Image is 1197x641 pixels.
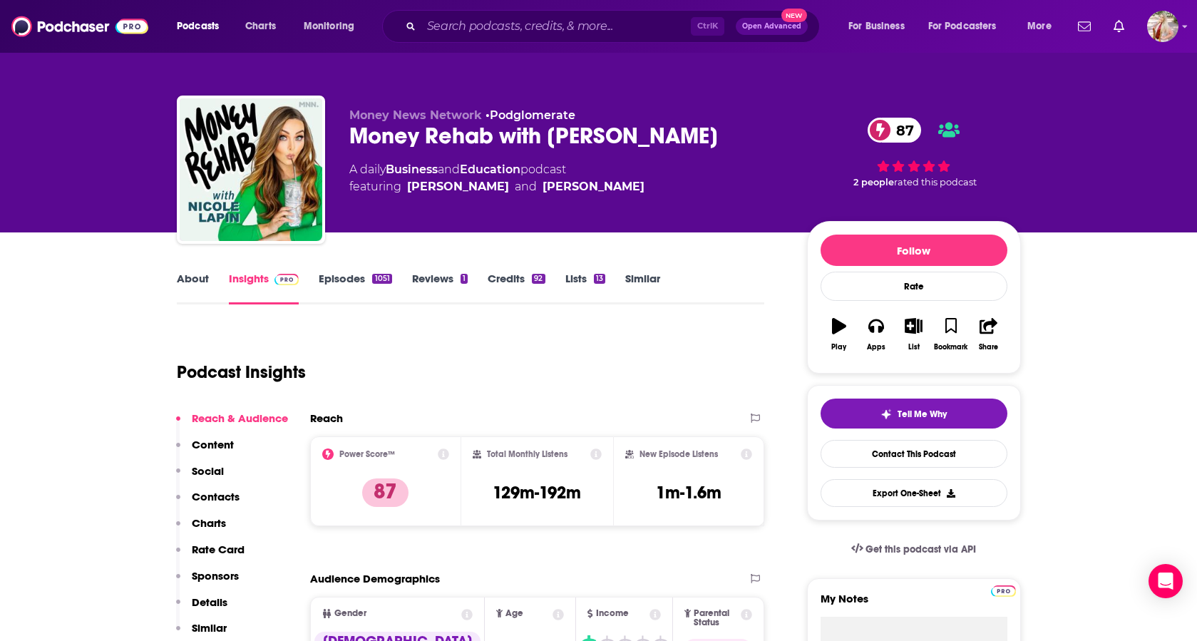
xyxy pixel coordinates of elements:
div: 87 2 peoplerated this podcast [807,108,1021,197]
div: A daily podcast [349,161,644,195]
button: open menu [838,15,923,38]
h2: Total Monthly Listens [487,449,567,459]
span: Podcasts [177,16,219,36]
h3: 129m-192m [493,482,581,503]
div: 13 [594,274,605,284]
a: [PERSON_NAME] [543,178,644,195]
img: Podchaser - Follow, Share and Rate Podcasts [11,13,148,40]
a: Podglomerate [490,108,575,122]
button: open menu [1017,15,1069,38]
span: New [781,9,807,22]
span: More [1027,16,1052,36]
p: Reach & Audience [192,411,288,425]
p: Similar [192,621,227,635]
img: tell me why sparkle [880,409,892,420]
span: Tell Me Why [898,409,947,420]
div: Share [979,343,998,352]
p: Content [192,438,234,451]
button: Play [821,309,858,360]
div: Apps [867,343,885,352]
span: and [515,178,537,195]
span: Charts [245,16,276,36]
input: Search podcasts, credits, & more... [421,15,691,38]
button: Sponsors [176,569,239,595]
a: Show notifications dropdown [1072,14,1096,39]
button: Follow [821,235,1007,266]
a: Pro website [991,583,1016,597]
span: Parental Status [694,609,739,627]
div: Search podcasts, credits, & more... [396,10,833,43]
button: Apps [858,309,895,360]
span: Gender [334,609,366,618]
button: Contacts [176,490,240,516]
p: Sponsors [192,569,239,583]
img: User Profile [1147,11,1178,42]
button: Show profile menu [1147,11,1178,42]
button: open menu [294,15,373,38]
a: Credits92 [488,272,545,304]
button: open menu [167,15,237,38]
button: Bookmark [933,309,970,360]
a: InsightsPodchaser Pro [229,272,299,304]
button: List [895,309,932,360]
span: Age [505,609,523,618]
a: Show notifications dropdown [1108,14,1130,39]
p: 87 [362,478,409,507]
span: For Podcasters [928,16,997,36]
img: Podchaser Pro [274,274,299,285]
button: Open AdvancedNew [736,18,808,35]
span: Open Advanced [742,23,801,30]
div: 1 [461,274,468,284]
button: Share [970,309,1007,360]
a: [PERSON_NAME] [407,178,509,195]
div: List [908,343,920,352]
p: Social [192,464,224,478]
a: Contact This Podcast [821,440,1007,468]
span: 87 [882,118,921,143]
a: Charts [236,15,284,38]
span: Get this podcast via API [865,543,976,555]
button: Content [176,438,234,464]
button: Rate Card [176,543,245,569]
a: Business [386,163,438,176]
p: Rate Card [192,543,245,556]
button: Charts [176,516,226,543]
span: rated this podcast [894,177,977,188]
p: Charts [192,516,226,530]
div: 1051 [372,274,391,284]
div: Open Intercom Messenger [1149,564,1183,598]
button: Export One-Sheet [821,479,1007,507]
img: Podchaser Pro [991,585,1016,597]
span: Monitoring [304,16,354,36]
h2: Power Score™ [339,449,395,459]
span: featuring [349,178,644,195]
a: 87 [868,118,921,143]
span: Ctrl K [691,17,724,36]
button: Social [176,464,224,491]
a: About [177,272,209,304]
a: Episodes1051 [319,272,391,304]
span: For Business [848,16,905,36]
label: My Notes [821,592,1007,617]
button: Details [176,595,227,622]
button: Reach & Audience [176,411,288,438]
span: Money News Network [349,108,482,122]
h2: New Episode Listens [639,449,718,459]
h1: Podcast Insights [177,361,306,383]
p: Contacts [192,490,240,503]
div: Rate [821,272,1007,301]
h2: Reach [310,411,343,425]
div: Play [831,343,846,352]
div: 92 [532,274,545,284]
a: Lists13 [565,272,605,304]
h3: 1m-1.6m [656,482,721,503]
span: and [438,163,460,176]
span: 2 people [853,177,894,188]
div: Bookmark [934,343,967,352]
a: Education [460,163,520,176]
span: • [486,108,575,122]
img: Money Rehab with Nicole Lapin [180,98,322,241]
a: Get this podcast via API [840,532,988,567]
